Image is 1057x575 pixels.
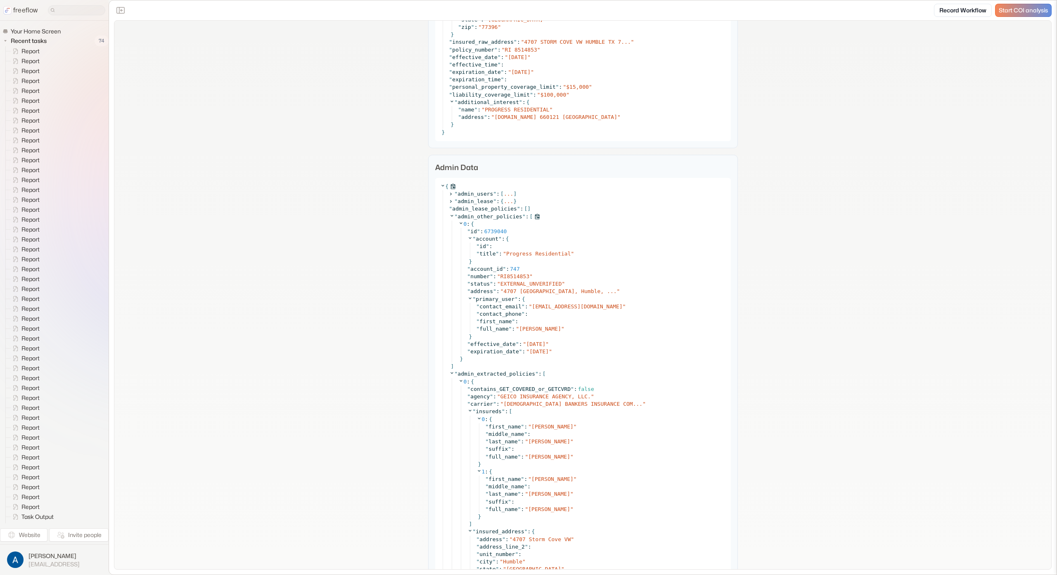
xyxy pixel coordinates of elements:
[480,228,483,234] span: :
[458,106,462,113] span: "
[452,62,498,68] span: effective_time
[617,288,620,294] span: "
[20,404,42,412] span: Report
[543,17,546,23] span: "
[6,413,43,423] a: Report
[6,353,43,363] a: Report
[458,114,462,120] span: "
[6,314,43,324] a: Report
[476,318,480,324] span: "
[566,84,589,90] span: $15,000
[9,27,63,35] span: Your Home Screen
[20,146,42,154] span: Report
[20,235,42,244] span: Report
[522,213,526,220] span: "
[476,303,480,310] span: "
[6,145,43,155] a: Report
[470,266,502,272] span: account_id
[6,234,43,244] a: Report
[488,17,543,23] span: [GEOGRAPHIC_DATA]
[6,324,43,334] a: Report
[6,284,43,294] a: Report
[20,513,56,521] span: Task Output
[476,251,480,257] span: "
[470,228,477,234] span: id
[461,17,477,23] span: state
[20,305,42,313] span: Report
[467,281,471,287] span: "
[530,213,533,220] span: [
[467,266,471,272] span: "
[20,523,56,531] span: Task Output
[467,288,471,294] span: "
[474,106,478,113] span: "
[500,281,562,287] span: EXTERNAL_UNVERIFIED
[489,243,493,249] span: :
[504,190,513,198] span: ...
[477,228,480,234] span: "
[530,92,533,98] span: "
[566,92,569,98] span: "
[473,296,476,302] span: "
[457,99,519,105] span: additional_interest
[20,364,42,372] span: Report
[469,258,472,265] span: }
[503,251,506,257] span: "
[479,243,486,249] span: id
[461,114,484,120] span: address
[452,69,500,75] span: expiration_date
[20,245,42,253] span: Report
[20,255,42,263] span: Report
[467,228,471,234] span: "
[6,96,43,106] a: Report
[999,7,1048,14] span: Start COI analysis
[20,106,42,115] span: Report
[20,186,42,194] span: Report
[6,472,43,482] a: Report
[496,198,500,205] span: :
[95,35,109,46] span: 74
[449,206,453,212] span: "
[520,205,524,213] span: :
[476,311,480,317] span: "
[500,273,529,279] span: RI8514853
[20,324,42,333] span: Report
[505,54,508,60] span: "
[502,235,505,243] span: :
[20,374,42,382] span: Report
[508,69,511,75] span: "
[452,47,494,53] span: policy_number
[20,176,42,184] span: Report
[6,76,43,86] a: Report
[446,183,449,190] span: {
[486,243,489,249] span: "
[435,162,731,173] p: Admin Data
[20,483,42,491] span: Report
[519,99,522,105] span: "
[493,281,496,287] span: :
[6,363,43,373] a: Report
[470,288,493,294] span: address
[461,106,474,113] span: name
[449,92,453,98] span: "
[20,453,42,461] span: Report
[527,54,531,60] span: "
[20,47,42,55] span: Report
[20,503,42,511] span: Report
[6,165,43,175] a: Report
[6,512,57,522] a: Task Output
[449,39,453,45] span: "
[6,274,43,284] a: Report
[451,31,454,38] span: }
[20,433,42,442] span: Report
[471,24,474,30] span: "
[452,39,514,45] span: insured_raw_address
[522,296,525,303] span: {
[6,175,43,185] a: Report
[498,24,501,30] span: "
[6,46,43,56] a: Report
[470,273,490,279] span: number
[589,84,592,90] span: "
[497,273,500,279] span: "
[20,315,42,323] span: Report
